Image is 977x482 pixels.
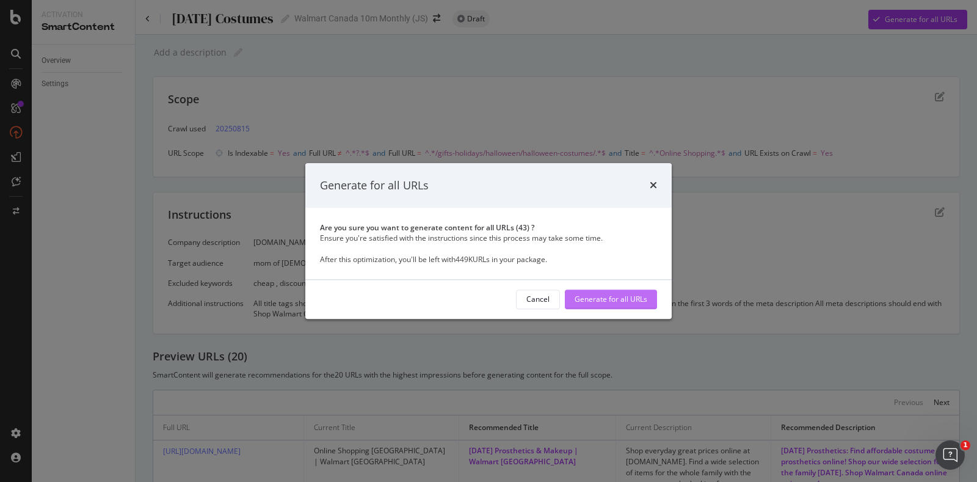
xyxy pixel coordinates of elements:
[526,294,550,305] div: Cancel
[961,440,970,450] span: 1
[565,290,657,309] button: Generate for all URLs
[935,440,965,470] iframe: Intercom live chat
[320,233,657,244] div: Ensure you're satisfied with the instructions since this process may take some time.
[305,163,672,319] div: modal
[320,223,657,233] div: Are you sure you want to generate content for all URLs ( 43 ) ?
[650,178,657,194] div: times
[575,294,647,305] div: Generate for all URLs
[320,178,429,194] div: Generate for all URLs
[320,254,657,265] div: After this optimization, you'll be left with 449K URLs in your package.
[516,290,560,309] button: Cancel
